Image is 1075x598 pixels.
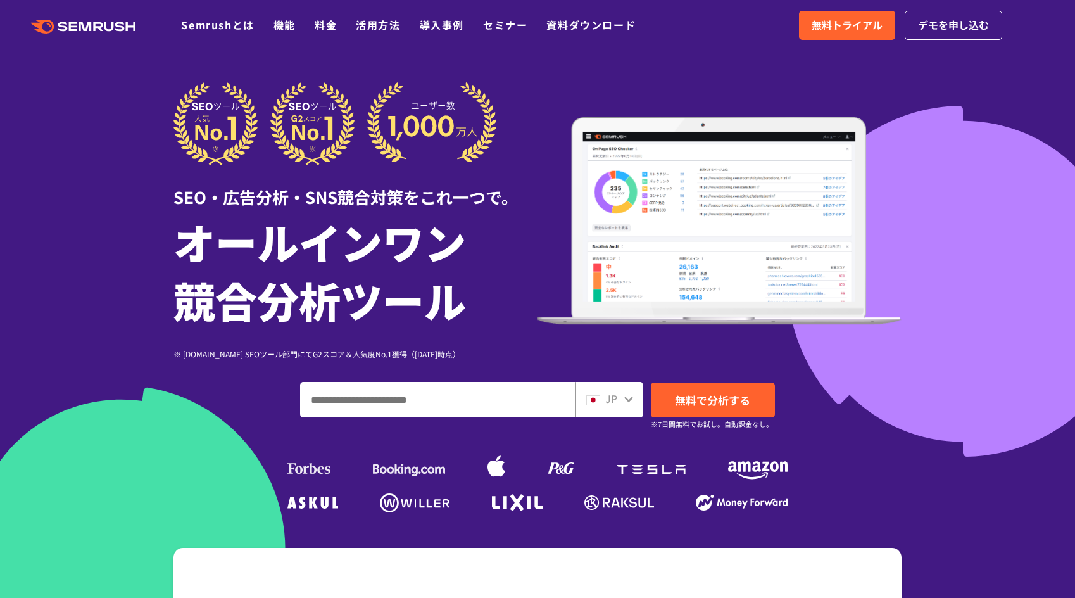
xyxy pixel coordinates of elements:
a: 導入事例 [420,17,464,32]
a: 活用方法 [356,17,400,32]
a: デモを申し込む [905,11,1002,40]
a: 無料トライアル [799,11,895,40]
a: 機能 [273,17,296,32]
span: デモを申し込む [918,17,989,34]
a: 無料で分析する [651,383,775,417]
div: SEO・広告分析・SNS競合対策をこれ一つで。 [173,165,537,209]
small: ※7日間無料でお試し。自動課金なし。 [651,418,773,430]
h1: オールインワン 競合分析ツール [173,212,537,329]
span: 無料トライアル [812,17,883,34]
a: 資料ダウンロード [546,17,636,32]
input: ドメイン、キーワードまたはURLを入力してください [301,383,575,417]
span: 無料で分析する [675,392,750,408]
div: ※ [DOMAIN_NAME] SEOツール部門にてG2スコア＆人気度No.1獲得（[DATE]時点） [173,348,537,360]
span: JP [605,391,617,406]
a: 料金 [315,17,337,32]
a: Semrushとは [181,17,254,32]
a: セミナー [483,17,527,32]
